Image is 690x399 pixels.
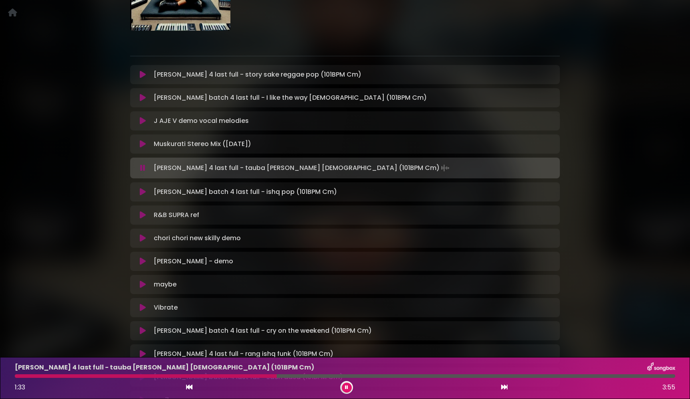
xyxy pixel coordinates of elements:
p: [PERSON_NAME] - demo [154,257,233,266]
p: chori chori new skilly demo [154,233,241,243]
img: waveform4.gif [440,162,451,174]
span: 3:55 [662,383,675,392]
p: [PERSON_NAME] batch 4 last full - I like the way [DEMOGRAPHIC_DATA] (101BPM Cm) [154,93,427,103]
p: maybe [154,280,176,289]
p: [PERSON_NAME] batch 4 last full - ishq pop (101BPM Cm) [154,187,337,197]
p: [PERSON_NAME] 4 last full - tauba [PERSON_NAME] [DEMOGRAPHIC_DATA] (101BPM Cm) [15,363,314,372]
p: [PERSON_NAME] 4 last full - rang ishq funk (101BPM Cm) [154,349,333,359]
p: R&B SUPRA ref [154,210,199,220]
p: [PERSON_NAME] 4 last full - story sake reggae pop (101BPM Cm) [154,70,361,79]
p: [PERSON_NAME] 4 last full - tauba [PERSON_NAME] [DEMOGRAPHIC_DATA] (101BPM Cm) [154,162,451,174]
p: Vibrate [154,303,178,312]
p: J AJE V demo vocal melodies [154,116,249,126]
span: 1:33 [15,383,25,392]
p: [PERSON_NAME] batch 4 last full - cry on the weekend (101BPM Cm) [154,326,372,336]
img: songbox-logo-white.png [647,362,675,373]
p: Muskurati Stereo Mix ([DATE]) [154,139,251,149]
